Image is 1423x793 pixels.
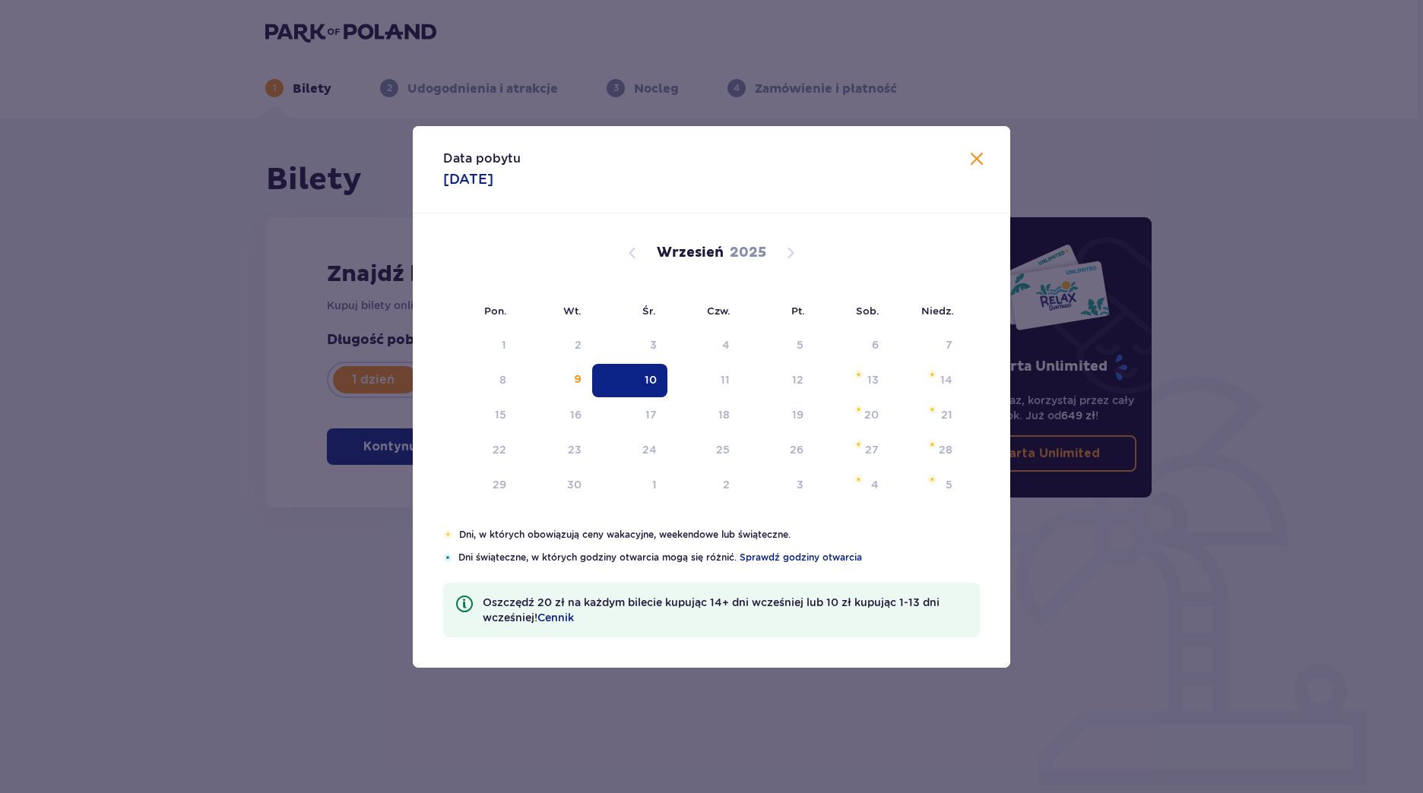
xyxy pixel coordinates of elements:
[921,305,954,317] small: Niedz.
[502,337,506,352] div: 1
[657,244,724,262] p: Wrzesień
[740,469,814,502] td: piątek, 3 października 2025
[652,477,657,492] div: 1
[592,364,667,397] td: Selected. środa, 10 września 2025
[650,337,657,352] div: 3
[716,442,730,457] div: 25
[723,477,730,492] div: 2
[730,244,766,262] p: 2025
[567,477,582,492] div: 30
[667,329,741,362] td: Not available. czwartek, 4 września 2025
[645,372,657,387] div: 10
[814,469,889,502] td: sobota, 4 października 2025
[707,305,731,317] small: Czw.
[443,329,517,362] td: Not available. poniedziałek, 1 września 2025
[413,213,1010,528] div: Calendar
[484,305,507,317] small: Pon.
[493,477,506,492] div: 29
[790,442,803,457] div: 26
[864,407,879,422] div: 20
[814,399,889,432] td: sobota, 20 września 2025
[667,364,741,397] td: czwartek, 11 września 2025
[856,305,879,317] small: Sob.
[814,329,889,362] td: Not available. sobota, 6 września 2025
[443,364,517,397] td: Not available. poniedziałek, 8 września 2025
[721,372,730,387] div: 11
[443,434,517,467] td: poniedziałek, 22 września 2025
[814,434,889,467] td: sobota, 27 września 2025
[792,407,803,422] div: 19
[642,442,657,457] div: 24
[517,434,592,467] td: wtorek, 23 września 2025
[493,442,506,457] div: 22
[667,469,741,502] td: czwartek, 2 października 2025
[642,305,656,317] small: Śr.
[563,305,582,317] small: Wt.
[814,364,889,397] td: sobota, 13 września 2025
[517,329,592,362] td: Not available. wtorek, 2 września 2025
[872,337,879,352] div: 6
[667,434,741,467] td: czwartek, 25 września 2025
[517,399,592,432] td: wtorek, 16 września 2025
[592,329,667,362] td: Not available. środa, 3 września 2025
[575,337,582,352] div: 2
[889,434,963,467] td: niedziela, 28 września 2025
[889,329,963,362] td: Not available. niedziela, 7 września 2025
[495,407,506,422] div: 15
[517,469,592,502] td: wtorek, 30 września 2025
[718,407,730,422] div: 18
[889,364,963,397] td: niedziela, 14 września 2025
[889,469,963,502] td: niedziela, 5 października 2025
[667,399,741,432] td: czwartek, 18 września 2025
[592,399,667,432] td: środa, 17 września 2025
[792,372,803,387] div: 12
[865,442,879,457] div: 27
[722,337,730,352] div: 4
[568,442,582,457] div: 23
[645,407,657,422] div: 17
[889,399,963,432] td: niedziela, 21 września 2025
[740,329,814,362] td: Not available. piątek, 5 września 2025
[871,477,879,492] div: 4
[517,364,592,397] td: wtorek, 9 września 2025
[592,469,667,502] td: środa, 1 października 2025
[443,469,517,502] td: poniedziałek, 29 września 2025
[797,337,803,352] div: 5
[867,372,879,387] div: 13
[791,305,805,317] small: Pt.
[592,434,667,467] td: środa, 24 września 2025
[443,399,517,432] td: poniedziałek, 15 września 2025
[499,372,506,387] div: 8
[570,407,582,422] div: 16
[740,399,814,432] td: piątek, 19 września 2025
[740,434,814,467] td: piątek, 26 września 2025
[797,477,803,492] div: 3
[574,372,582,387] div: 9
[740,364,814,397] td: piątek, 12 września 2025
